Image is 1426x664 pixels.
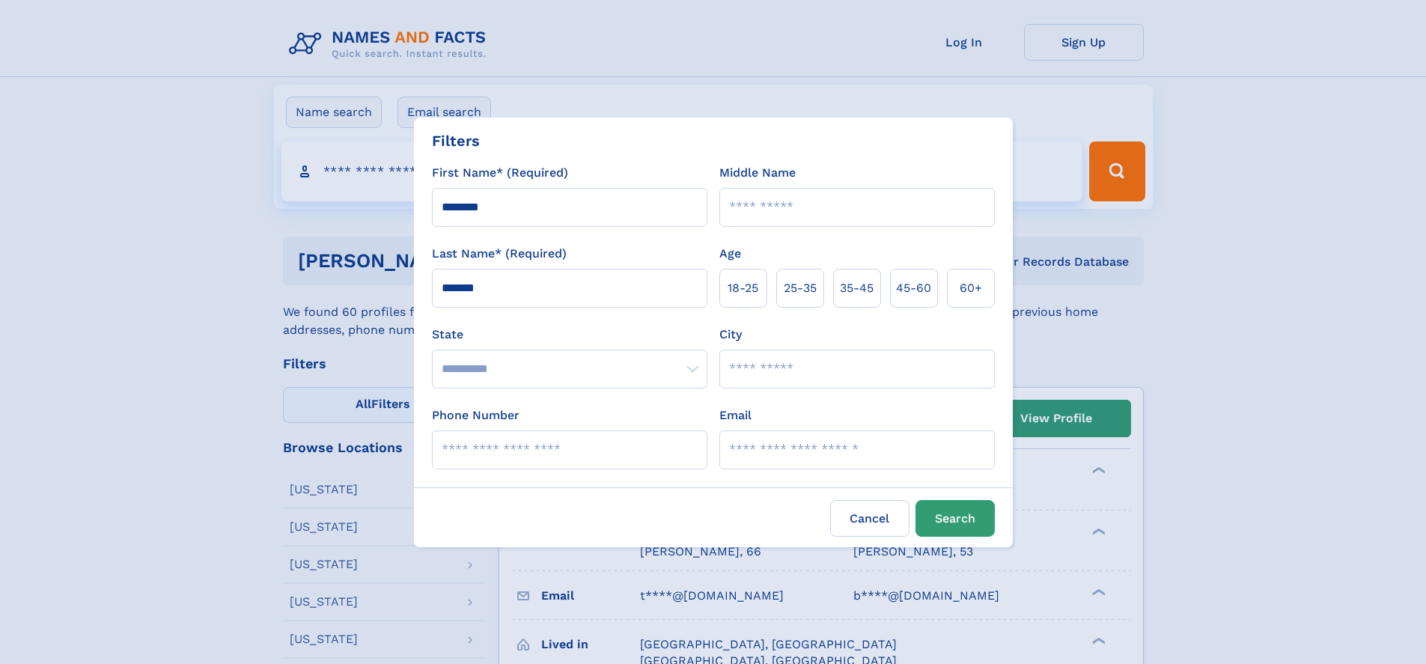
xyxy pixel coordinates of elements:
[896,279,931,297] span: 45‑60
[432,406,519,424] label: Phone Number
[719,326,742,344] label: City
[432,326,707,344] label: State
[432,164,568,182] label: First Name* (Required)
[960,279,982,297] span: 60+
[719,164,796,182] label: Middle Name
[840,279,874,297] span: 35‑45
[432,245,567,263] label: Last Name* (Required)
[728,279,758,297] span: 18‑25
[719,406,752,424] label: Email
[830,500,909,537] label: Cancel
[719,245,741,263] label: Age
[432,130,480,152] div: Filters
[784,279,817,297] span: 25‑35
[915,500,995,537] button: Search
